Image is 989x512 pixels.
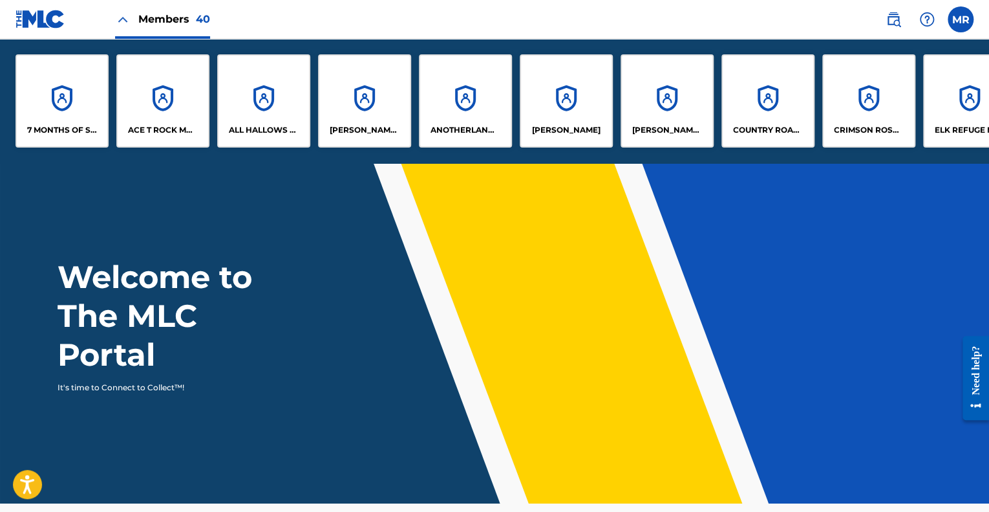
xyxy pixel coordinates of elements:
[16,10,65,28] img: MLC Logo
[27,124,98,136] p: 7 MONTHS OF SHADOWS
[217,54,310,148] a: AccountsALL HALLOWS PUBLISHING
[822,54,915,148] a: AccountsCRIMSON ROSE GLOBAL PUB, LLC
[229,124,299,136] p: ALL HALLOWS PUBLISHING
[318,54,411,148] a: Accounts[PERSON_NAME] [PERSON_NAME]
[58,382,282,394] p: It's time to Connect to Collect™!
[115,12,131,27] img: Close
[834,124,904,136] p: CRIMSON ROSE GLOBAL PUB, LLC
[138,12,210,27] span: Members
[330,124,400,136] p: AMY LEE HARTZLER
[632,124,703,136] p: CARRIE-OKIE MUSIC
[419,54,512,148] a: AccountsANOTHERLAND VENTURES LLC
[948,6,973,32] div: User Menu
[953,326,989,430] iframe: Resource Center
[886,12,901,27] img: search
[733,124,803,136] p: COUNTRY ROAD MUSIC INC
[880,6,906,32] a: Public Search
[721,54,814,148] a: AccountsCOUNTRY ROAD MUSIC INC
[196,13,210,25] span: 40
[532,124,601,136] p: BRENDA RUSSELL
[116,54,209,148] a: AccountsACE T ROCK MUSIC
[128,124,198,136] p: ACE T ROCK MUSIC
[919,12,935,27] img: help
[914,6,940,32] div: Help
[16,54,109,148] a: Accounts7 MONTHS OF SHADOWS
[431,124,501,136] p: ANOTHERLAND VENTURES LLC
[58,258,299,374] h1: Welcome to The MLC Portal
[621,54,714,148] a: Accounts[PERSON_NAME] MUSIC
[520,54,613,148] a: Accounts[PERSON_NAME]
